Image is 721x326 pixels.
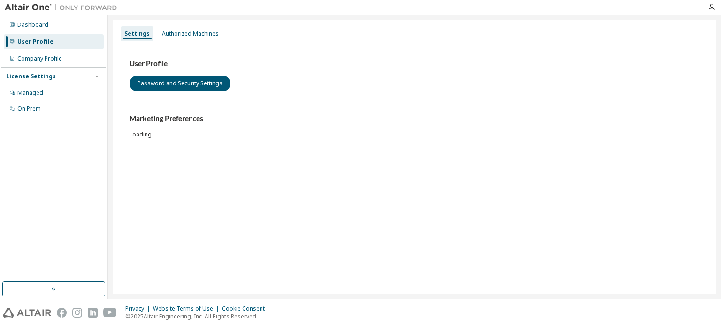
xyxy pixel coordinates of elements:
[17,105,41,113] div: On Prem
[130,114,699,123] h3: Marketing Preferences
[130,114,699,138] div: Loading...
[162,30,219,38] div: Authorized Machines
[130,76,230,91] button: Password and Security Settings
[153,305,222,312] div: Website Terms of Use
[5,3,122,12] img: Altair One
[124,30,150,38] div: Settings
[57,308,67,318] img: facebook.svg
[125,312,270,320] p: © 2025 Altair Engineering, Inc. All Rights Reserved.
[17,38,54,45] div: User Profile
[125,305,153,312] div: Privacy
[17,89,43,97] div: Managed
[17,21,48,29] div: Dashboard
[222,305,270,312] div: Cookie Consent
[88,308,98,318] img: linkedin.svg
[72,308,82,318] img: instagram.svg
[17,55,62,62] div: Company Profile
[3,308,51,318] img: altair_logo.svg
[103,308,117,318] img: youtube.svg
[130,59,699,68] h3: User Profile
[6,73,56,80] div: License Settings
